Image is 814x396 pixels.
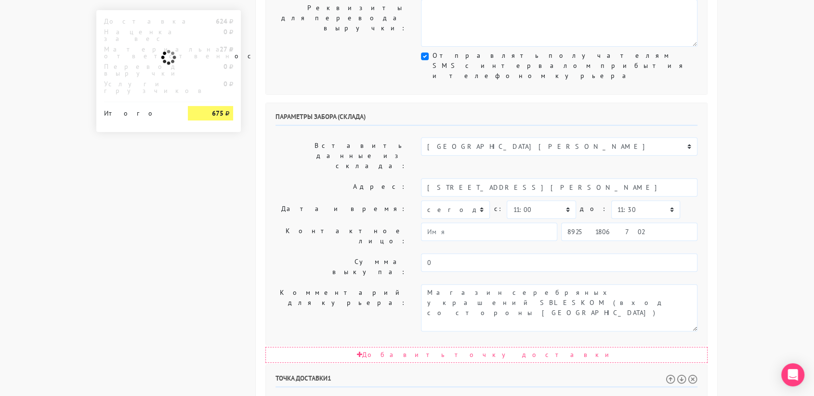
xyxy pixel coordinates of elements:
[268,137,414,174] label: Вставить данные из склада:
[97,63,181,77] div: Перевод выручки
[580,200,607,217] label: до:
[433,51,697,81] label: Отправлять получателям SMS с интервалом прибытия и телефоном курьера
[276,113,697,126] h6: Параметры забора (склада)
[781,363,804,386] div: Open Intercom Messenger
[328,374,331,383] span: 1
[421,223,557,241] input: Имя
[494,200,503,217] label: c:
[97,80,181,94] div: Услуги грузчиков
[268,223,414,250] label: Контактное лицо:
[97,18,181,25] div: Доставка
[212,109,223,118] strong: 675
[268,284,414,331] label: Комментарий для курьера:
[268,178,414,197] label: Адрес:
[97,28,181,42] div: Наценка за вес
[561,223,697,241] input: Телефон
[268,253,414,280] label: Сумма выкупа:
[268,200,414,219] label: Дата и время:
[97,46,181,59] div: Материальная ответственность
[104,106,173,117] div: Итого
[265,347,708,363] div: Добавить точку доставки
[276,374,697,387] h6: Точка доставки
[216,17,227,26] strong: 624
[160,49,177,66] img: ajax-loader.gif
